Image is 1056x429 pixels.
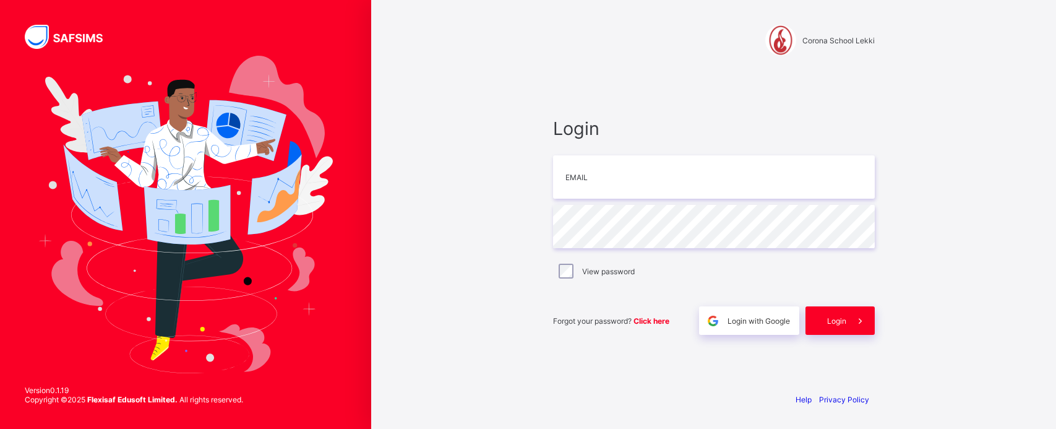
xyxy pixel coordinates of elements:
[582,267,635,276] label: View password
[553,316,669,326] span: Forgot your password?
[25,386,243,395] span: Version 0.1.19
[728,316,790,326] span: Login with Google
[25,25,118,49] img: SAFSIMS Logo
[87,395,178,404] strong: Flexisaf Edusoft Limited.
[706,314,720,328] img: google.396cfc9801f0270233282035f929180a.svg
[633,316,669,326] a: Click here
[25,395,243,404] span: Copyright © 2025 All rights reserved.
[38,56,333,373] img: Hero Image
[553,118,875,139] span: Login
[827,316,846,326] span: Login
[796,395,812,404] a: Help
[819,395,869,404] a: Privacy Policy
[802,36,875,45] span: Corona School Lekki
